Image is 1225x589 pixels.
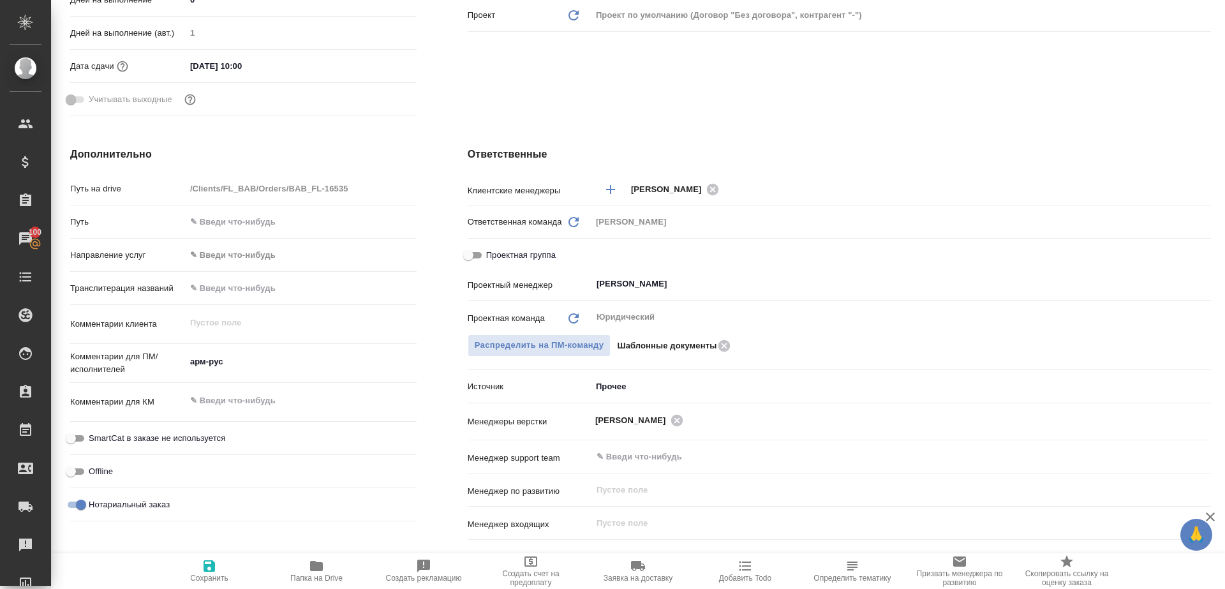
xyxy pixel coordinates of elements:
[190,574,228,583] span: Сохранить
[468,485,591,498] p: Менеджер по развитию
[186,57,297,75] input: ✎ Введи что-нибудь
[186,179,417,198] input: Пустое поле
[1180,519,1212,551] button: 🙏
[114,58,131,75] button: Если добавить услуги и заполнить их объемом, то дата рассчитается автоматически
[914,569,1006,587] span: Призвать менеджера по развитию
[692,553,799,589] button: Добавить Todo
[186,351,417,373] textarea: арм-рус
[485,569,577,587] span: Создать счет на предоплату
[89,432,225,445] span: SmartCat в заказе не используется
[468,415,591,428] p: Менеджеры верстки
[70,350,186,376] p: Комментарии для ПМ/исполнителей
[1204,188,1206,191] button: Open
[719,574,771,583] span: Добавить Todo
[631,181,723,197] div: [PERSON_NAME]
[591,4,1211,26] div: Проект по умолчанию (Договор "Без договора", контрагент "-")
[468,9,496,22] p: Проект
[631,183,709,196] span: [PERSON_NAME]
[70,249,186,262] p: Направление услуг
[70,396,186,408] p: Комментарии для КМ
[1021,569,1113,587] span: Скопировать ссылку на оценку заказа
[182,91,198,108] button: Выбери, если сб и вс нужно считать рабочими днями для выполнения заказа.
[604,574,672,583] span: Заявка на доставку
[595,174,626,205] button: Добавить менеджера
[21,226,50,239] span: 100
[89,498,170,511] span: Нотариальный заказ
[186,24,417,42] input: Пустое поле
[70,183,186,195] p: Путь на drive
[70,60,114,73] p: Дата сдачи
[468,518,591,531] p: Менеджер входящих
[468,184,591,197] p: Клиентские менеджеры
[468,551,591,564] p: Менеджер по продажам
[1204,283,1206,285] button: Open
[70,282,186,295] p: Транслитерация названий
[906,553,1013,589] button: Призвать менеджера по развитию
[468,312,545,325] p: Проектная команда
[3,223,48,255] a: 100
[190,249,401,262] div: ✎ Введи что-нибудь
[370,553,477,589] button: Создать рекламацию
[595,412,687,428] div: [PERSON_NAME]
[290,574,343,583] span: Папка на Drive
[89,93,172,106] span: Учитывать выходные
[584,553,692,589] button: Заявка на доставку
[70,216,186,228] p: Путь
[813,574,891,583] span: Определить тематику
[617,339,716,352] p: Шаблонные документы
[263,553,370,589] button: Папка на Drive
[595,549,1181,564] input: Пустое поле
[468,334,611,357] button: Распределить на ПМ-команду
[475,338,604,353] span: Распределить на ПМ-команду
[799,553,906,589] button: Определить тематику
[1204,456,1206,458] button: Open
[156,553,263,589] button: Сохранить
[595,516,1181,531] input: Пустое поле
[186,244,417,266] div: ✎ Введи что-нибудь
[1013,553,1120,589] button: Скопировать ссылку на оценку заказа
[70,147,417,162] h4: Дополнительно
[468,380,591,393] p: Источник
[486,249,556,262] span: Проектная группа
[70,318,186,331] p: Комментарии клиента
[386,574,462,583] span: Создать рекламацию
[1185,521,1207,548] span: 🙏
[595,482,1181,498] input: Пустое поле
[591,211,1211,233] div: [PERSON_NAME]
[1204,419,1206,422] button: Open
[186,279,417,297] input: ✎ Введи что-нибудь
[477,553,584,589] button: Создать счет на предоплату
[468,147,1211,162] h4: Ответственные
[595,414,674,427] span: [PERSON_NAME]
[591,376,1211,398] div: Прочее
[595,449,1164,465] input: ✎ Введи что-нибудь
[70,27,186,40] p: Дней на выполнение (авт.)
[468,279,591,292] p: Проектный менеджер
[186,212,417,231] input: ✎ Введи что-нибудь
[89,465,113,478] span: Offline
[468,452,591,465] p: Менеджер support team
[468,216,562,228] p: Ответственная команда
